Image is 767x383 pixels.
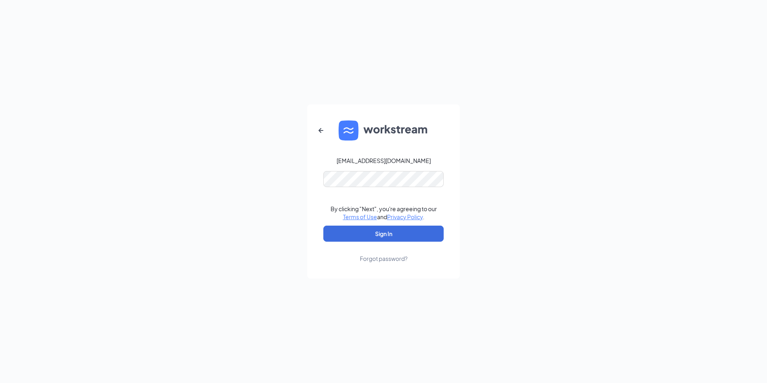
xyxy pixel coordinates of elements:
[316,126,326,135] svg: ArrowLeftNew
[323,226,444,242] button: Sign In
[360,242,408,263] a: Forgot password?
[337,157,431,165] div: [EMAIL_ADDRESS][DOMAIN_NAME]
[331,205,437,221] div: By clicking "Next", you're agreeing to our and .
[311,121,331,140] button: ArrowLeftNew
[360,255,408,263] div: Forgot password?
[387,213,423,220] a: Privacy Policy
[339,120,428,141] img: WS logo and Workstream text
[343,213,377,220] a: Terms of Use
